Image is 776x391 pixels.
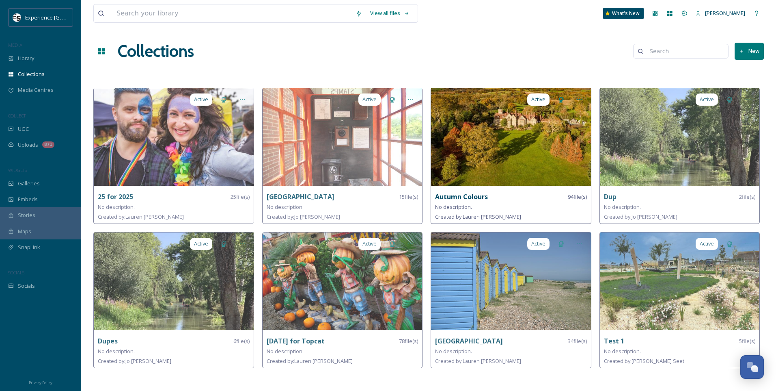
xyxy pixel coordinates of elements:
span: WIDGETS [8,167,27,173]
img: 9926a246-ccc7-46fc-93c1-2da6b9f6a911.jpg [431,232,591,330]
button: Open Chat [740,355,764,379]
span: MEDIA [8,42,22,48]
strong: [GEOGRAPHIC_DATA] [435,337,503,345]
span: Active [362,96,377,103]
span: Created by: Jo [PERSON_NAME] [604,213,677,220]
img: WSCC%20ES%20Socials%20Icon%20-%20Secondary%20-%20Black.jpg [13,13,21,22]
span: COLLECT [8,113,26,119]
span: Active [194,240,208,248]
span: Created by: Lauren [PERSON_NAME] [435,213,521,220]
span: Media Centres [18,86,54,94]
span: Maps [18,228,31,235]
span: Embeds [18,195,38,203]
span: Created by: [PERSON_NAME] Seet [604,357,684,365]
span: Galleries [18,180,40,187]
button: New [735,43,764,59]
span: SnapLink [18,243,40,251]
strong: [GEOGRAPHIC_DATA] [267,192,334,201]
span: 2 file(s) [739,193,755,201]
a: [PERSON_NAME] [692,5,749,21]
strong: Autumn Colours [435,192,488,201]
span: No description. [98,348,135,355]
span: Active [194,96,208,103]
img: 5e083cb3-40b2-4d1b-b339-48918a3ebd14.jpg [431,88,591,186]
img: 9fe9a98e-dc1e-47e4-b9f8-9675e7b6bb90.jpg [94,88,254,186]
a: Privacy Policy [29,377,52,387]
span: Created by: Lauren [PERSON_NAME] [435,357,521,365]
span: No description. [604,348,641,355]
span: 94 file(s) [568,193,587,201]
span: Stories [18,211,35,219]
span: Created by: Lauren [PERSON_NAME] [98,213,184,220]
span: Uploads [18,141,38,149]
strong: 25 for 2025 [98,192,133,201]
span: Active [362,240,377,248]
div: 871 [42,141,54,148]
strong: Dup [604,192,616,201]
strong: Test 1 [604,337,624,345]
input: Search your library [112,4,351,22]
span: 15 file(s) [399,193,418,201]
img: c5373300-8d7f-4716-a787-1b6a343963e2.jpg [94,232,254,330]
img: 33a54b66-6ff0-45aa-8aed-05d73e6dc1ce.jpg [263,88,422,186]
span: Created by: Jo [PERSON_NAME] [98,357,171,365]
span: No description. [98,203,135,211]
img: c5373300-8d7f-4716-a787-1b6a343963e2.jpg [600,88,760,186]
span: No description. [267,203,304,211]
a: What's New [603,8,644,19]
span: No description. [267,348,304,355]
img: 486542c8-788c-4c1f-b57a-08550c80d0c3.jpg [600,232,760,330]
span: 34 file(s) [568,337,587,345]
img: 44cf78cf-fbe5-43ac-ab38-57184d7473ab.jpg [263,232,422,330]
span: Created by: Jo [PERSON_NAME] [267,213,340,220]
span: [PERSON_NAME] [705,9,745,17]
span: Active [531,96,545,103]
input: Search [645,43,724,59]
span: 25 file(s) [231,193,250,201]
span: No description. [604,203,641,211]
span: Experience [GEOGRAPHIC_DATA] [25,13,106,21]
span: No description. [435,348,472,355]
span: Socials [18,282,35,290]
span: SOCIALS [8,269,24,276]
a: Collections [118,39,194,63]
strong: Dupes [98,337,118,345]
a: View all files [366,5,414,21]
strong: [DATE] for Topcat [267,337,325,345]
span: No description. [435,203,472,211]
span: 78 file(s) [399,337,418,345]
span: Privacy Policy [29,380,52,385]
span: 5 file(s) [739,337,755,345]
span: Active [700,240,714,248]
span: 6 file(s) [233,337,250,345]
span: UGC [18,125,29,133]
span: Collections [18,70,45,78]
span: Library [18,54,34,62]
span: Created by: Lauren [PERSON_NAME] [267,357,353,365]
span: Active [531,240,545,248]
span: Active [700,96,714,103]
